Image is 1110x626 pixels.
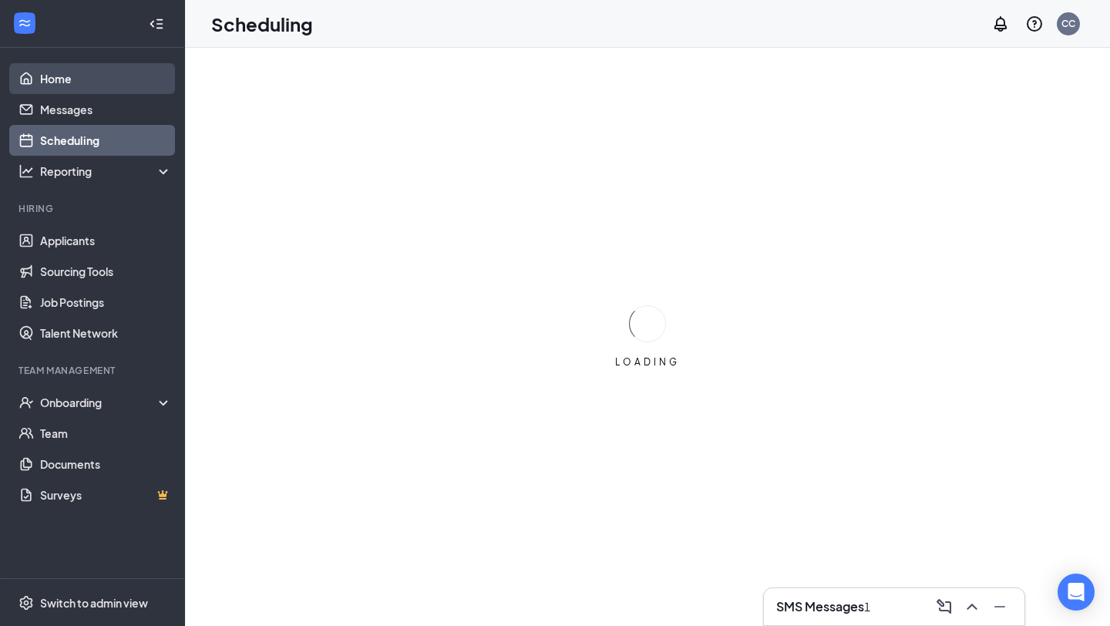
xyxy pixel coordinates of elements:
[40,163,173,179] div: Reporting
[40,125,172,156] a: Scheduling
[211,11,313,37] h1: Scheduling
[17,15,32,31] svg: WorkstreamLogo
[40,418,172,449] a: Team
[18,395,34,410] svg: UserCheck
[932,594,957,619] button: ComposeMessage
[963,597,981,616] svg: ChevronUp
[991,597,1009,616] svg: Minimize
[40,63,172,94] a: Home
[960,594,984,619] button: ChevronUp
[149,16,164,32] svg: Collapse
[18,364,169,377] div: Team Management
[18,595,34,611] svg: Settings
[609,355,686,369] div: LOADING
[40,395,159,410] div: Onboarding
[1025,15,1044,33] svg: QuestionInfo
[987,594,1012,619] button: Minimize
[40,94,172,125] a: Messages
[18,202,169,215] div: Hiring
[40,256,172,287] a: Sourcing Tools
[935,597,954,616] svg: ComposeMessage
[776,598,864,615] h3: SMS Messages
[40,318,172,348] a: Talent Network
[40,595,148,611] div: Switch to admin view
[40,287,172,318] a: Job Postings
[40,449,172,480] a: Documents
[991,15,1010,33] svg: Notifications
[40,225,172,256] a: Applicants
[1058,574,1095,611] div: Open Intercom Messenger
[40,480,172,510] a: SurveysCrown
[1061,17,1075,30] div: CC
[864,598,870,615] div: 1
[18,163,34,179] svg: Analysis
